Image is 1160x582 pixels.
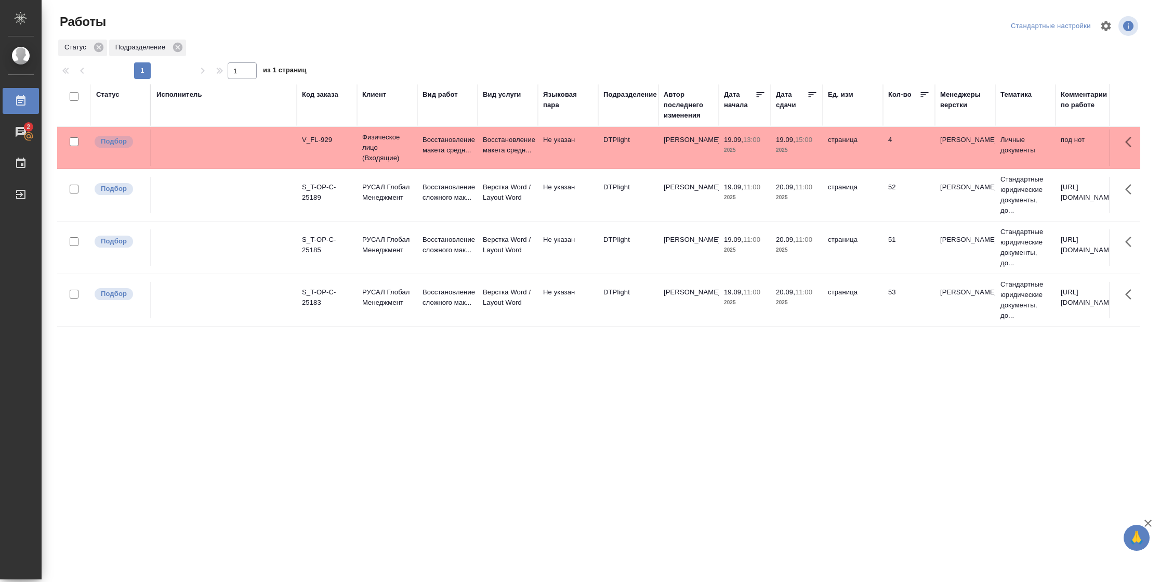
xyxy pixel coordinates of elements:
p: 11:00 [743,183,760,191]
div: Подразделение [603,89,657,100]
div: Можно подбирать исполнителей [94,287,145,301]
td: 52 [883,177,935,213]
div: Вид услуги [483,89,521,100]
p: 2025 [776,298,818,308]
p: РУСАЛ Глобал Менеджмент [362,287,412,308]
div: S_T-OP-C-25189 [302,182,352,203]
p: [URL][DOMAIN_NAME].. [1061,235,1111,255]
span: 2 [20,122,36,132]
td: DTPlight [598,177,658,213]
td: Не указан [538,130,598,166]
p: Восстановление макета средн... [483,135,533,156]
td: [PERSON_NAME] [658,177,719,213]
td: DTPlight [598,130,658,166]
button: Здесь прячутся важные кнопки [1119,282,1144,307]
p: Подбор [101,136,127,147]
div: Можно подбирать исполнителей [94,135,145,149]
div: Исполнитель [156,89,202,100]
td: страница [823,130,883,166]
p: Восстановление сложного мак... [423,182,472,203]
p: [URL][DOMAIN_NAME].. [1061,287,1111,308]
p: [PERSON_NAME] [940,135,990,145]
p: 2025 [724,192,766,203]
span: Посмотреть информацию [1118,16,1140,36]
div: Код заказа [302,89,338,100]
p: [URL][DOMAIN_NAME].. [1061,182,1111,203]
td: Не указан [538,177,598,213]
p: Восстановление сложного мак... [423,287,472,308]
div: V_FL-929 [302,135,352,145]
p: Восстановление макета средн... [423,135,472,156]
div: S_T-OP-C-25183 [302,287,352,308]
div: Дата начала [724,89,755,110]
p: Стандартные юридические документы, до... [1000,279,1050,321]
span: 🙏 [1128,527,1145,549]
button: Здесь прячутся важные кнопки [1119,177,1144,202]
div: Менеджеры верстки [940,89,990,110]
td: [PERSON_NAME] [658,229,719,266]
p: 2025 [724,298,766,308]
p: Верстка Word / Layout Word [483,182,533,203]
div: Кол-во [888,89,912,100]
p: Подбор [101,289,127,299]
p: 11:00 [795,183,812,191]
div: Статус [58,40,107,56]
p: 19.09, [724,136,743,144]
p: Восстановление сложного мак... [423,235,472,255]
span: Настроить таблицу [1093,14,1118,38]
p: под нот [1061,135,1111,145]
p: 2025 [724,145,766,156]
div: Языковая пара [543,89,593,110]
p: 11:00 [743,288,760,296]
p: 13:00 [743,136,760,144]
p: 2025 [776,192,818,203]
p: 2025 [776,245,818,255]
div: Ед. изм [828,89,853,100]
button: Здесь прячутся важные кнопки [1119,229,1144,254]
div: Вид работ [423,89,458,100]
button: 🙏 [1124,525,1150,551]
p: 11:00 [795,288,812,296]
p: [PERSON_NAME] [940,235,990,245]
p: 19.09, [724,183,743,191]
td: [PERSON_NAME] [658,282,719,318]
p: 20.09, [776,236,795,243]
p: Подбор [101,236,127,247]
p: 2025 [724,245,766,255]
p: Верстка Word / Layout Word [483,287,533,308]
p: 11:00 [743,236,760,243]
span: из 1 страниц [263,64,307,79]
div: Статус [96,89,120,100]
p: 15:00 [795,136,812,144]
div: Клиент [362,89,386,100]
td: страница [823,229,883,266]
td: DTPlight [598,229,658,266]
p: 20.09, [776,288,795,296]
td: DTPlight [598,282,658,318]
p: РУСАЛ Глобал Менеджмент [362,235,412,255]
td: 53 [883,282,935,318]
td: Не указан [538,229,598,266]
span: Работы [57,14,106,30]
p: РУСАЛ Глобал Менеджмент [362,182,412,203]
div: Подразделение [109,40,186,56]
p: Подразделение [115,42,169,53]
td: [PERSON_NAME] [658,130,719,166]
p: 2025 [776,145,818,156]
p: Стандартные юридические документы, до... [1000,227,1050,268]
td: страница [823,177,883,213]
td: 4 [883,130,935,166]
div: Тематика [1000,89,1032,100]
p: 19.09, [724,236,743,243]
div: Автор последнего изменения [664,89,714,121]
div: Дата сдачи [776,89,807,110]
div: Комментарии по работе [1061,89,1111,110]
p: Физическое лицо (Входящие) [362,132,412,163]
div: Можно подбирать исполнителей [94,235,145,249]
p: Стандартные юридические документы, до... [1000,174,1050,216]
p: Статус [64,42,90,53]
td: страница [823,282,883,318]
p: Личные документы [1000,135,1050,156]
p: [PERSON_NAME] [940,182,990,192]
p: [PERSON_NAME] [940,287,990,298]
